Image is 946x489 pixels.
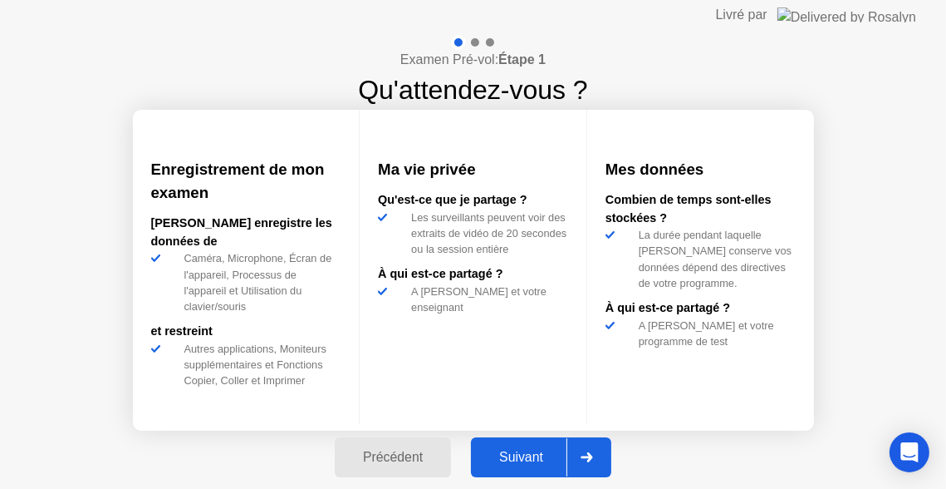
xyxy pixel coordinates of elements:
[498,52,546,67] b: Étape 1
[471,437,611,477] button: Suivant
[340,450,446,465] div: Précédent
[605,191,796,227] div: Combien de temps sont-elles stockées ?
[632,227,796,291] div: La durée pendant laquelle [PERSON_NAME] conserve vos données dépend des directives de votre progr...
[151,158,341,205] h3: Enregistrement de mon examen
[716,5,767,25] div: Livré par
[777,7,916,22] img: Delivered by Rosalyn
[400,50,546,70] h4: Examen Pré-vol:
[178,250,341,314] div: Caméra, Microphone, Écran de l'appareil, Processus de l'appareil et Utilisation du clavier/souris
[890,432,929,472] div: Open Intercom Messenger
[378,191,568,210] div: Qu'est-ce que je partage ?
[335,437,451,477] button: Précédent
[378,158,568,181] h3: Ma vie privée
[151,215,341,250] div: [PERSON_NAME] enregistre les données de
[358,70,588,110] h1: Qu'attendez-vous ?
[378,265,568,284] div: À qui est-ce partagé ?
[151,323,341,341] div: et restreint
[404,284,568,315] div: A [PERSON_NAME] et votre enseignant
[632,318,796,349] div: A [PERSON_NAME] et votre programme de test
[404,210,568,258] div: Les surveillants peuvent voir des extraits de vidéo de 20 secondes ou la session entière
[178,341,341,389] div: Autres applications, Moniteurs supplémentaires et Fonctions Copier, Coller et Imprimer
[476,450,566,465] div: Suivant
[605,158,796,181] h3: Mes données
[605,299,796,318] div: À qui est-ce partagé ?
